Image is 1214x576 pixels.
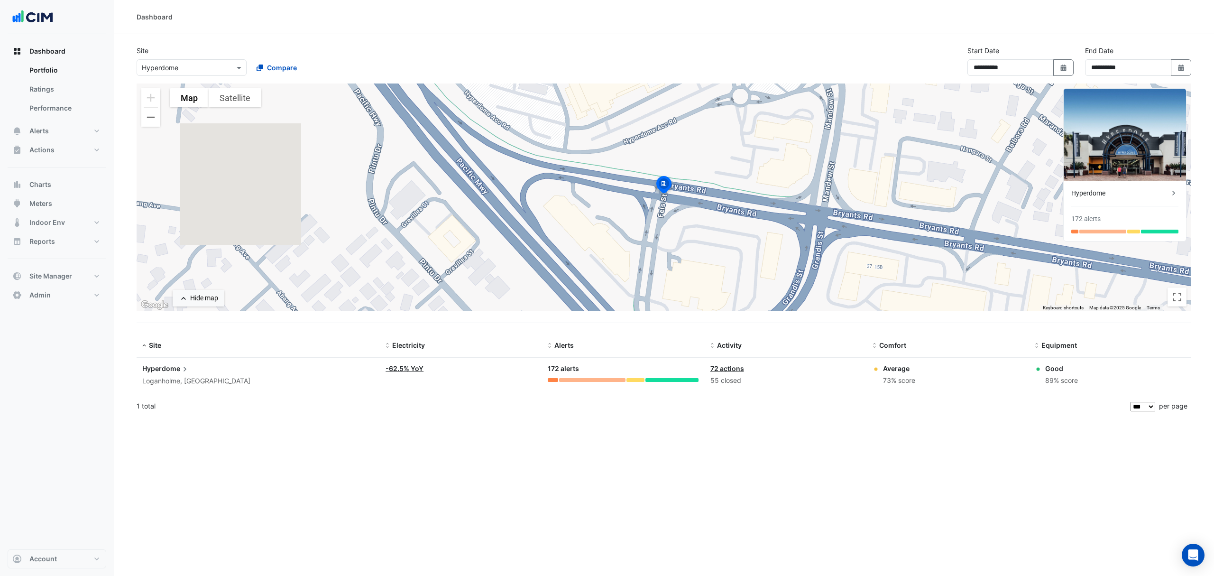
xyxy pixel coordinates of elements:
[653,175,674,197] img: site-pin-selected.svg
[29,554,57,564] span: Account
[22,61,106,80] a: Portfolio
[883,363,915,373] div: Average
[8,549,106,568] button: Account
[710,375,861,386] div: 55 closed
[8,232,106,251] button: Reports
[29,126,49,136] span: Alerts
[170,88,209,107] button: Show street map
[29,237,55,246] span: Reports
[29,290,51,300] span: Admin
[1059,64,1068,72] fa-icon: Select Date
[1041,341,1077,349] span: Equipment
[8,194,106,213] button: Meters
[22,99,106,118] a: Performance
[137,394,1129,418] div: 1 total
[29,271,72,281] span: Site Manager
[1045,375,1078,386] div: 89% score
[1089,305,1141,310] span: Map data ©2025 Google
[29,180,51,189] span: Charts
[1085,46,1113,56] label: End Date
[1159,402,1187,410] span: per page
[386,364,423,372] a: -62.5% YoY
[8,267,106,286] button: Site Manager
[29,199,52,208] span: Meters
[141,88,160,107] button: Zoom in
[548,363,699,374] div: 172 alerts
[137,46,148,56] label: Site
[267,63,297,73] span: Compare
[8,213,106,232] button: Indoor Env
[12,180,22,189] app-icon: Charts
[173,290,224,307] button: Hide map
[1168,288,1186,307] button: Toggle fullscreen view
[8,61,106,121] div: Dashboard
[554,341,574,349] span: Alerts
[710,364,744,372] a: 72 actions
[12,199,22,208] app-icon: Meters
[29,46,65,56] span: Dashboard
[11,8,54,27] img: Company Logo
[12,290,22,300] app-icon: Admin
[141,108,160,127] button: Zoom out
[142,376,374,387] div: Loganholme, [GEOGRAPHIC_DATA]
[12,46,22,56] app-icon: Dashboard
[12,145,22,155] app-icon: Actions
[250,59,303,76] button: Compare
[1045,363,1078,373] div: Good
[142,363,190,374] span: Hyperdome
[883,375,915,386] div: 73% score
[8,286,106,305] button: Admin
[1071,214,1101,224] div: 172 alerts
[22,80,106,99] a: Ratings
[1147,305,1160,310] a: Terms (opens in new tab)
[1177,64,1186,72] fa-icon: Select Date
[879,341,906,349] span: Comfort
[12,271,22,281] app-icon: Site Manager
[139,299,170,311] img: Google
[12,126,22,136] app-icon: Alerts
[8,140,106,159] button: Actions
[139,299,170,311] a: Open this area in Google Maps (opens a new window)
[392,341,425,349] span: Electricity
[12,218,22,227] app-icon: Indoor Env
[29,145,55,155] span: Actions
[1182,544,1205,567] div: Open Intercom Messenger
[137,12,173,22] div: Dashboard
[1043,305,1084,311] button: Keyboard shortcuts
[12,237,22,246] app-icon: Reports
[8,175,106,194] button: Charts
[1071,188,1169,198] div: Hyperdome
[967,46,999,56] label: Start Date
[29,218,65,227] span: Indoor Env
[190,293,218,303] div: Hide map
[1064,89,1186,181] img: Hyperdome
[8,121,106,140] button: Alerts
[209,88,261,107] button: Show satellite imagery
[717,341,742,349] span: Activity
[8,42,106,61] button: Dashboard
[149,341,161,349] span: Site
